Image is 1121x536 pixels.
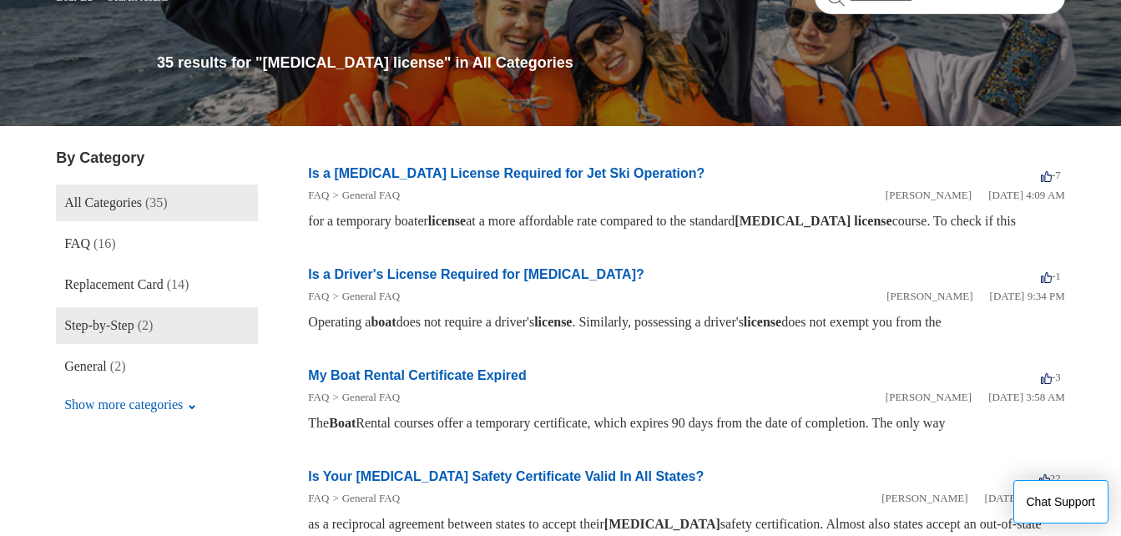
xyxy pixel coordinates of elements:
[371,315,396,329] em: boat
[56,348,258,385] a: General (2)
[744,315,781,329] em: license
[308,389,329,406] li: FAQ
[990,290,1065,302] time: 03/16/2022, 21:34
[886,389,972,406] li: [PERSON_NAME]
[329,389,400,406] li: General FAQ
[329,490,400,507] li: General FAQ
[604,517,720,531] em: [MEDICAL_DATA]
[308,189,329,201] a: FAQ
[342,391,400,403] a: General FAQ
[988,189,1065,201] time: 03/16/2022, 04:09
[308,469,704,483] a: Is Your [MEDICAL_DATA] Safety Certificate Valid In All States?
[308,514,1065,534] div: as a reciprocal agreement between states to accept their safety certification. Almost also states...
[308,368,526,382] a: My Boat Rental Certificate Expired
[329,416,356,430] em: Boat
[110,359,126,373] span: (2)
[64,318,134,332] span: Step-by-Step
[308,490,329,507] li: FAQ
[342,290,400,302] a: General FAQ
[329,187,400,204] li: General FAQ
[138,318,154,332] span: (2)
[1041,371,1061,383] span: -3
[56,389,205,421] button: Show more categories
[886,187,972,204] li: [PERSON_NAME]
[308,288,329,305] li: FAQ
[1041,169,1061,181] span: -7
[56,147,258,169] h3: By Category
[56,266,258,303] a: Replacement Card (14)
[308,391,329,403] a: FAQ
[308,492,329,504] a: FAQ
[308,166,704,180] a: Is a [MEDICAL_DATA] License Required for Jet Ski Operation?
[56,307,258,344] a: Step-by-Step (2)
[56,185,258,221] a: All Categories (35)
[1013,480,1109,523] button: Chat Support
[64,359,107,373] span: General
[308,312,1065,332] div: Operating a does not require a driver's . Similarly, possessing a driver's does not exempt you fr...
[534,315,572,329] em: license
[308,290,329,302] a: FAQ
[881,490,967,507] li: [PERSON_NAME]
[308,187,329,204] li: FAQ
[329,288,400,305] li: General FAQ
[64,195,142,210] span: All Categories
[308,267,644,281] a: Is a Driver's License Required for [MEDICAL_DATA]?
[56,225,258,262] a: FAQ (16)
[428,214,466,228] em: license
[1039,472,1061,484] span: 22
[985,492,1065,504] time: 04/01/2022, 23:35
[988,391,1065,403] time: 03/16/2022, 03:58
[342,189,400,201] a: General FAQ
[308,413,1065,433] div: The Rental courses offer a temporary certificate, which expires 90 days from the date of completi...
[342,492,400,504] a: General FAQ
[93,236,116,250] span: (16)
[64,277,164,291] span: Replacement Card
[145,195,168,210] span: (35)
[1041,270,1061,282] span: -1
[308,211,1065,231] div: for a temporary boater at a more affordable rate compared to the standard course. To check if this
[735,214,891,228] em: [MEDICAL_DATA] license
[157,52,1065,74] h1: 35 results for "[MEDICAL_DATA] license" in All Categories
[886,288,972,305] li: [PERSON_NAME]
[64,236,90,250] span: FAQ
[167,277,189,291] span: (14)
